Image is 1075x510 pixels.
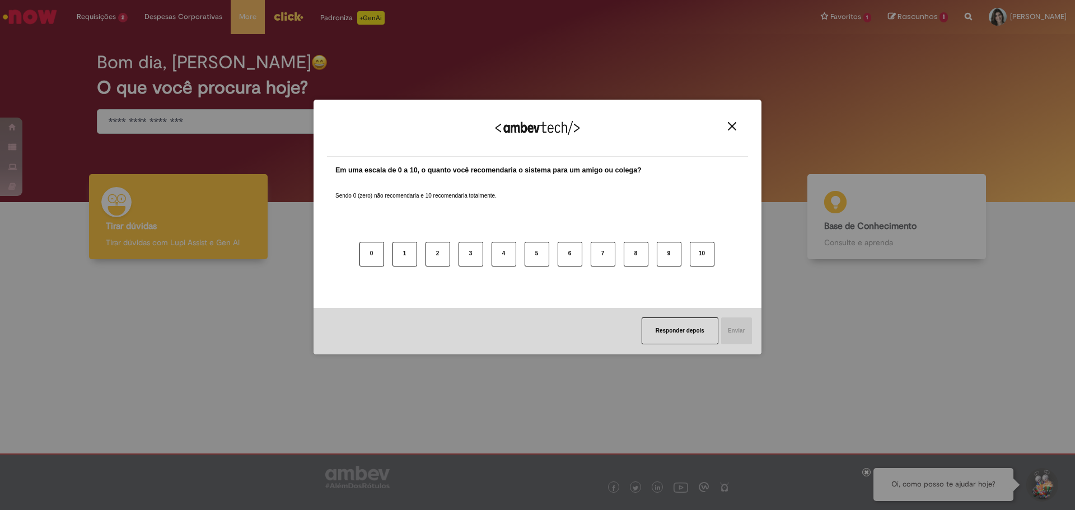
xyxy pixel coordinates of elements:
button: 3 [459,242,483,266]
button: 9 [657,242,681,266]
button: 2 [426,242,450,266]
button: 4 [492,242,516,266]
button: 10 [690,242,714,266]
button: Close [725,121,740,131]
img: Logo Ambevtech [496,121,579,135]
label: Em uma escala de 0 a 10, o quanto você recomendaria o sistema para um amigo ou colega? [335,165,642,176]
button: 0 [359,242,384,266]
img: Close [728,122,736,130]
button: 1 [392,242,417,266]
label: Sendo 0 (zero) não recomendaria e 10 recomendaria totalmente. [335,179,497,200]
button: 7 [591,242,615,266]
button: Responder depois [642,317,718,344]
button: 8 [624,242,648,266]
button: 5 [525,242,549,266]
button: 6 [558,242,582,266]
